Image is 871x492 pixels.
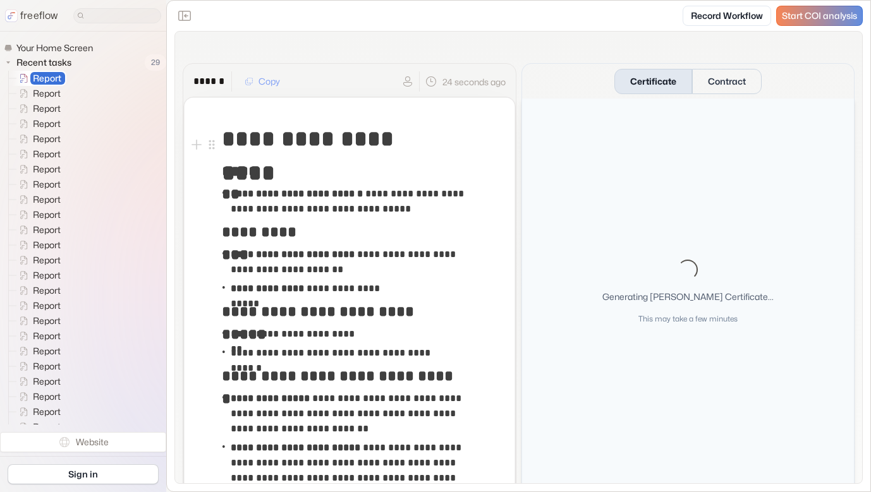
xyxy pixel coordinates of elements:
[30,193,64,206] span: Report
[9,222,66,237] a: Report
[30,345,64,357] span: Report
[9,313,66,328] a: Report
[9,268,66,283] a: Report
[30,375,64,388] span: Report
[9,298,66,313] a: Report
[30,254,64,267] span: Report
[9,404,66,419] a: Report
[602,290,774,303] p: Generating [PERSON_NAME] Certificate...
[30,87,64,100] span: Report
[9,344,66,359] a: Report
[30,405,64,418] span: Report
[204,137,219,152] button: Open block menu
[9,131,66,147] a: Report
[683,6,771,26] a: Record Workflow
[9,177,66,192] a: Report
[30,269,64,282] span: Report
[145,54,166,71] span: 29
[9,116,66,131] a: Report
[14,42,97,54] span: Your Home Screen
[9,328,66,344] a: Report
[692,69,762,94] button: Contract
[30,390,64,403] span: Report
[30,133,64,145] span: Report
[4,55,76,70] button: Recent tasks
[14,56,75,69] span: Recent tasks
[30,299,64,312] span: Report
[9,162,66,177] a: Report
[174,6,195,26] button: Close the sidebar
[30,284,64,297] span: Report
[614,69,692,94] button: Certificate
[30,360,64,373] span: Report
[4,42,98,54] a: Your Home Screen
[189,137,204,152] button: Add block
[638,313,738,325] p: This may take a few minutes
[30,178,64,191] span: Report
[9,283,66,298] a: Report
[30,102,64,115] span: Report
[30,163,64,176] span: Report
[9,207,66,222] a: Report
[30,315,64,327] span: Report
[30,148,64,160] span: Report
[30,208,64,221] span: Report
[30,239,64,251] span: Report
[20,8,58,23] p: freeflow
[9,71,66,86] a: Report
[9,389,66,404] a: Report
[5,8,58,23] a: freeflow
[9,86,66,101] a: Report
[30,224,64,236] span: Report
[9,374,66,389] a: Report
[30,72,65,85] span: Report
[30,330,64,342] span: Report
[782,11,857,21] span: Start COI analysis
[9,101,66,116] a: Report
[9,237,66,253] a: Report
[9,192,66,207] a: Report
[9,359,66,374] a: Report
[237,71,288,92] button: Copy
[9,253,66,268] a: Report
[30,421,64,433] span: Report
[9,147,66,162] a: Report
[8,464,159,484] a: Sign in
[442,75,506,88] p: 24 seconds ago
[776,6,863,26] a: Start COI analysis
[30,117,64,130] span: Report
[9,419,66,435] a: Report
